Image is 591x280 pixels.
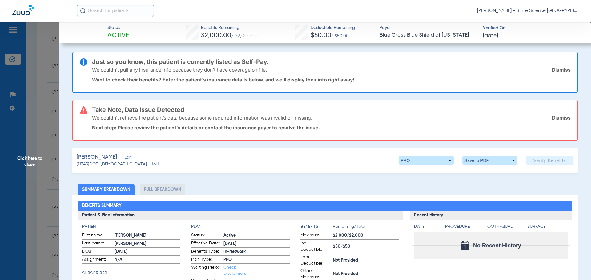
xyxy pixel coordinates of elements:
span: Verified On [483,25,581,31]
p: We couldn’t pull any insurance info because they don’t have coverage on file. [92,67,267,73]
img: error-icon [80,106,87,114]
span: [PERSON_NAME] [77,153,117,161]
app-breakdown-title: Surface [527,223,568,232]
h4: Tooth/Quad [485,223,525,230]
app-breakdown-title: Benefits [300,223,333,232]
span: $2,000/$2,000 [333,232,399,239]
a: Check Disclaimers [223,265,246,276]
span: Ind. Deductible: [300,240,331,253]
span: Status: [191,232,221,239]
span: Last name: [82,240,112,247]
span: [PERSON_NAME] [115,241,181,247]
p: We couldn’t retrieve the patient’s data because some required information was invalid or missing. [92,115,312,121]
span: Waiting Period: [191,264,221,277]
a: Dismiss [552,115,571,121]
span: [DATE] [483,32,498,40]
span: [DATE] [223,241,290,247]
h2: Benefits Summary [78,201,573,211]
app-breakdown-title: Tooth/Quad [485,223,525,232]
h4: Benefits [300,223,333,230]
span: DOB: [82,248,112,256]
span: [DATE] [115,249,181,255]
img: info-icon [80,58,87,66]
span: Edit [125,155,130,161]
p: Want to check their benefits? Enter the patient’s insurance details below, and we’ll display thei... [92,77,571,83]
img: Zuub Logo [12,5,34,15]
button: PPO [399,156,454,165]
button: Save to PDF [462,156,517,165]
span: / $50.00 [331,34,349,38]
span: PPO [223,257,290,263]
span: Status [107,25,129,31]
span: Effective Date: [191,240,221,247]
h4: Patient [82,223,181,230]
span: First name: [82,232,112,239]
h4: Plan [191,223,290,230]
span: Assignment: [82,256,112,264]
li: Full Breakdown [140,184,185,195]
span: [PERSON_NAME] - Smile Science [GEOGRAPHIC_DATA] [477,8,579,14]
span: Not Provided [333,257,399,264]
app-breakdown-title: Date [414,223,440,232]
h3: Recent History [410,211,573,220]
span: Deductible Remaining [311,25,355,31]
span: Maximum: [300,232,331,239]
span: Benefits Type: [191,248,221,256]
h3: Just so you know, this patient is currently listed as Self-Pay. [92,59,571,65]
span: $50/$50 [333,243,399,250]
img: Search Icon [80,8,86,14]
span: Not Provided [333,271,399,277]
span: $2,000.00 [201,32,231,39]
span: Benefits Remaining [201,25,258,31]
span: In-Network [223,249,290,255]
app-breakdown-title: Procedure [445,223,483,232]
h4: Surface [527,223,568,230]
span: [PERSON_NAME] [115,232,181,239]
span: Fam. Deductible: [300,254,331,267]
span: (11745) DOB: [DEMOGRAPHIC_DATA] - HoH [77,161,159,168]
span: Payer [380,25,478,31]
h4: Date [414,223,440,230]
span: Remaining/Total [333,223,399,232]
h3: Take Note, Data Issue Detected [92,107,571,113]
input: Search for patients [77,5,154,17]
h3: Patient & Plan Information [78,211,403,220]
span: Plan Type: [191,256,221,264]
span: N/A [115,257,181,263]
h4: Procedure [445,223,483,230]
a: Dismiss [552,67,571,73]
img: Calendar [461,241,469,250]
h4: Subscriber [82,270,181,277]
span: Blue Cross Blue Shield of [US_STATE] [380,31,478,39]
span: / $2,000.00 [231,34,258,38]
li: Summary Breakdown [78,184,135,195]
p: Next step: Please review the patient’s details or contact the insurance payer to resolve the issue. [92,124,571,131]
span: Active [107,31,129,40]
span: Active [223,232,290,239]
span: $50.00 [311,32,331,39]
span: No Recent History [473,243,521,249]
iframe: Chat Widget [560,250,591,280]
